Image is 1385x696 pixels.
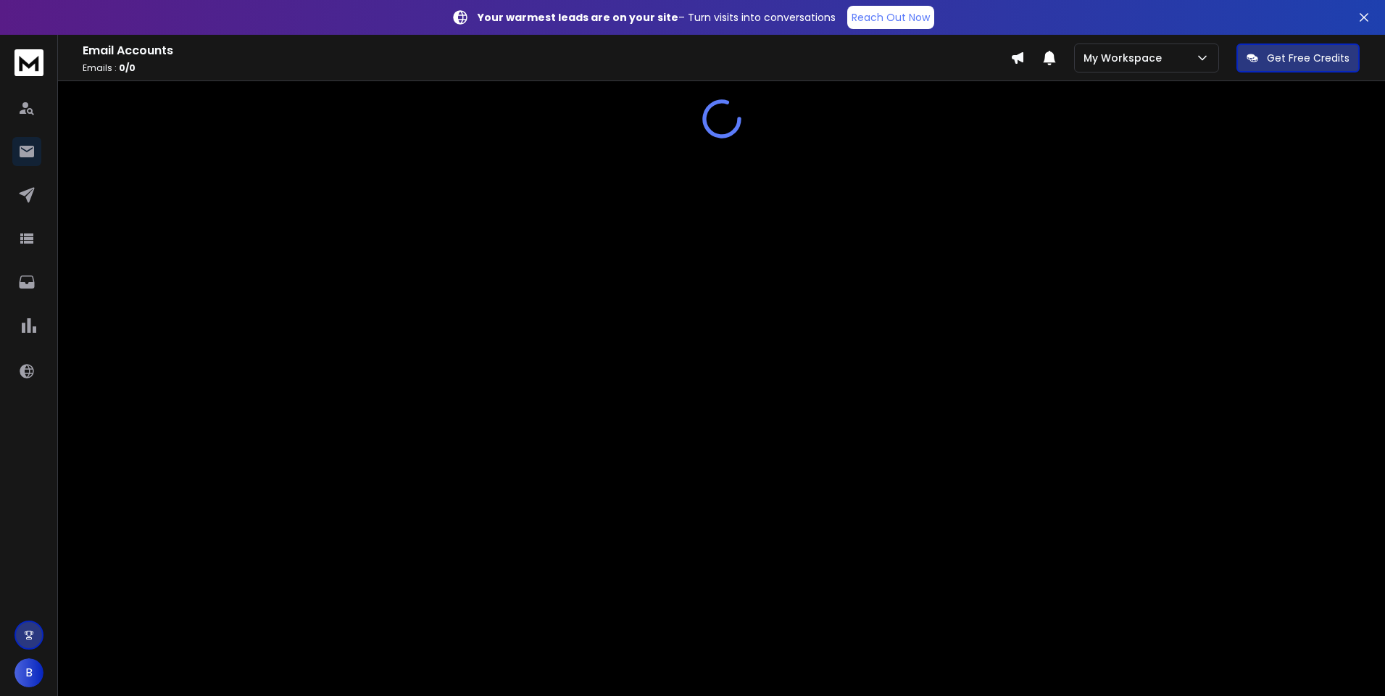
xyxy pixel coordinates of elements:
strong: Your warmest leads are on your site [478,10,678,25]
img: logo [14,49,43,76]
p: Reach Out Now [852,10,930,25]
p: Get Free Credits [1267,51,1349,65]
p: My Workspace [1084,51,1168,65]
button: Get Free Credits [1236,43,1360,72]
p: Emails : [83,62,1010,74]
span: 0 / 0 [119,62,136,74]
p: – Turn visits into conversations [478,10,836,25]
button: B [14,658,43,687]
h1: Email Accounts [83,42,1010,59]
a: Reach Out Now [847,6,934,29]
